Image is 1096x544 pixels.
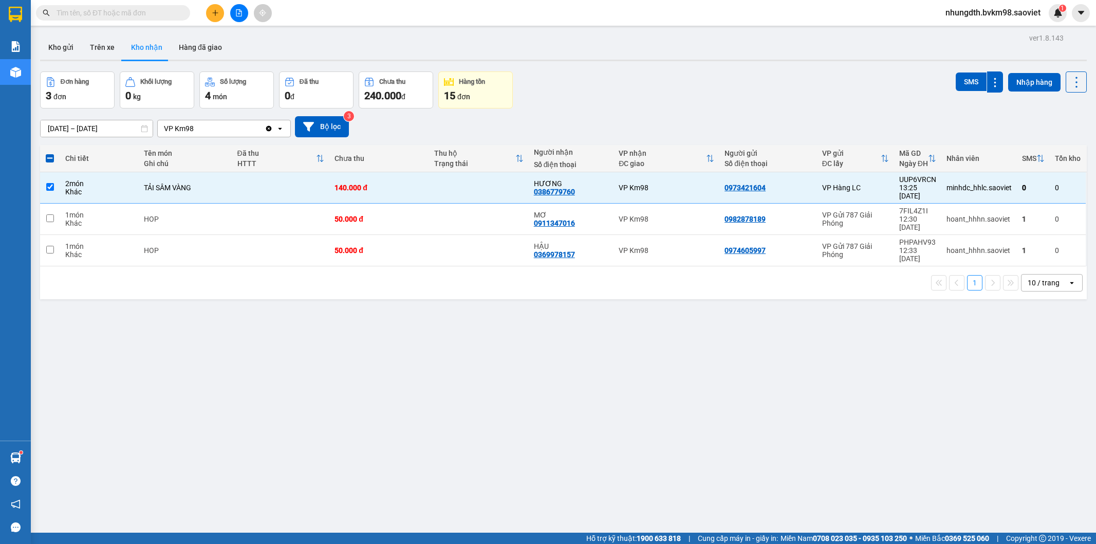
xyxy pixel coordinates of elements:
[1055,154,1081,162] div: Tồn kho
[614,145,719,172] th: Toggle SortBy
[899,159,928,168] div: Ngày ĐH
[335,215,424,223] div: 50.000 đ
[967,275,982,291] button: 1
[725,184,766,192] div: 0973421604
[1053,8,1063,17] img: icon-new-feature
[781,533,907,544] span: Miền Nam
[534,148,609,156] div: Người nhận
[335,184,424,192] div: 140.000 đ
[434,159,515,168] div: Trạng thái
[822,242,889,259] div: VP Gửi 787 Giải Phóng
[53,93,66,101] span: đơn
[401,93,405,101] span: đ
[144,184,227,192] div: TẢI SÂM VÀNG
[725,246,766,255] div: 0974605997
[1068,279,1076,287] svg: open
[1022,154,1036,162] div: SMS
[619,246,714,255] div: VP Km98
[10,452,21,463] img: warehouse-icon
[899,207,936,215] div: 7FIL4Z1I
[144,159,227,168] div: Ghi chú
[1039,535,1046,542] span: copyright
[534,160,609,169] div: Số điện thoại
[265,124,273,133] svg: Clear value
[637,534,681,542] strong: 1900 633 818
[534,188,575,196] div: 0386779760
[1028,278,1060,288] div: 10 / trang
[619,149,706,157] div: VP nhận
[65,211,134,219] div: 1 món
[290,93,294,101] span: đ
[335,246,424,255] div: 50.000 đ
[65,154,134,162] div: Chi tiết
[1055,184,1081,192] div: 0
[195,123,196,134] input: Selected VP Km98.
[254,4,272,22] button: aim
[61,78,89,85] div: Đơn hàng
[689,533,690,544] span: |
[899,149,928,157] div: Mã GD
[276,124,284,133] svg: open
[429,145,529,172] th: Toggle SortBy
[295,116,349,137] button: Bộ lọc
[359,71,433,108] button: Chưa thu240.000đ
[144,246,227,255] div: HOP
[619,215,714,223] div: VP Km98
[956,72,987,91] button: SMS
[813,534,907,542] strong: 0708 023 035 - 0935 103 250
[822,211,889,227] div: VP Gửi 787 Giải Phóng
[205,89,211,102] span: 4
[144,215,227,223] div: HOP
[123,35,171,60] button: Kho nhận
[171,35,230,60] button: Hàng đã giao
[915,533,989,544] span: Miền Bắc
[9,7,22,22] img: logo-vxr
[11,522,21,532] span: message
[300,78,319,85] div: Đã thu
[698,533,778,544] span: Cung cấp máy in - giấy in:
[1055,215,1081,223] div: 0
[43,9,50,16] span: search
[1022,215,1045,223] div: 1
[909,536,913,540] span: ⚪️
[899,175,936,184] div: UUP6VRCN
[444,89,455,102] span: 15
[199,71,274,108] button: Số lượng4món
[20,451,23,454] sup: 1
[817,145,894,172] th: Toggle SortBy
[82,35,123,60] button: Trên xe
[725,149,812,157] div: Người gửi
[1059,5,1066,12] sup: 1
[534,219,575,227] div: 0911347016
[822,149,881,157] div: VP gửi
[46,89,51,102] span: 3
[725,159,812,168] div: Số điện thoại
[57,7,178,19] input: Tìm tên, số ĐT hoặc mã đơn
[65,250,134,259] div: Khác
[457,93,470,101] span: đơn
[1022,246,1045,255] div: 1
[140,78,172,85] div: Khối lượng
[619,159,706,168] div: ĐC giao
[133,93,141,101] span: kg
[534,250,575,259] div: 0369978157
[285,89,290,102] span: 0
[213,93,227,101] span: món
[259,9,266,16] span: aim
[144,149,227,157] div: Tên món
[1076,8,1086,17] span: caret-down
[125,89,131,102] span: 0
[894,145,941,172] th: Toggle SortBy
[899,184,936,200] div: 13:25 [DATE]
[65,242,134,250] div: 1 món
[232,145,330,172] th: Toggle SortBy
[946,154,1012,162] div: Nhân viên
[344,111,354,121] sup: 3
[212,9,219,16] span: plus
[946,184,1012,192] div: minhdc_hhlc.saoviet
[534,242,609,250] div: HẬU
[1029,32,1064,44] div: ver 1.8.143
[434,149,515,157] div: Thu hộ
[997,533,998,544] span: |
[899,238,936,246] div: PHPAHV93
